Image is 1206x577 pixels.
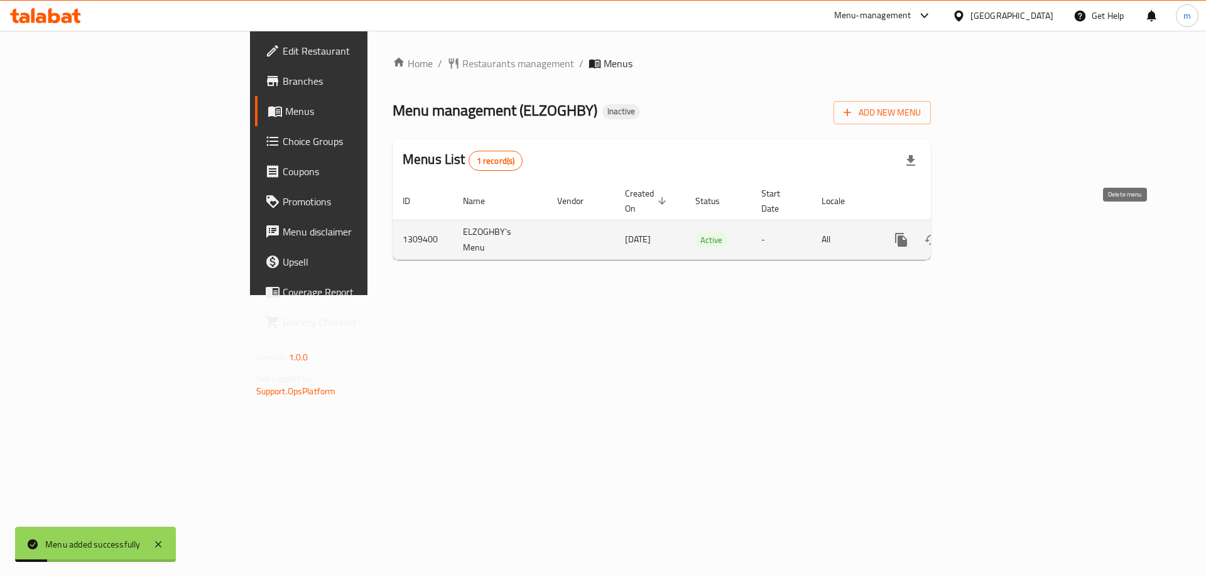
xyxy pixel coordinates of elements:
div: Active [695,232,727,247]
span: Name [463,193,501,208]
span: Start Date [761,186,796,216]
span: Get support on: [256,370,314,387]
span: Locale [822,193,861,208]
a: Upsell [255,247,452,277]
span: m [1183,9,1191,23]
th: Actions [876,182,1017,220]
span: Choice Groups [283,134,442,149]
button: Change Status [916,225,947,255]
div: Inactive [602,104,640,119]
button: Add New Menu [834,101,931,124]
span: ID [403,193,426,208]
span: Vendor [557,193,600,208]
span: Version: [256,349,287,365]
nav: breadcrumb [393,56,931,71]
li: / [579,56,584,71]
button: more [886,225,916,255]
span: Promotions [283,194,442,209]
span: Edit Restaurant [283,43,442,58]
span: Menus [285,104,442,119]
div: Total records count [469,151,523,171]
span: Active [695,233,727,247]
div: Menu-management [834,8,911,23]
div: Export file [896,146,926,176]
a: Choice Groups [255,126,452,156]
span: Menu disclaimer [283,224,442,239]
span: Menus [604,56,633,71]
span: Grocery Checklist [283,315,442,330]
div: [GEOGRAPHIC_DATA] [970,9,1053,23]
a: Menu disclaimer [255,217,452,247]
span: Menu management ( ELZOGHBY ) [393,96,597,124]
span: Coverage Report [283,284,442,299]
a: Restaurants management [447,56,574,71]
span: Branches [283,73,442,89]
td: All [812,220,876,259]
span: [DATE] [625,231,651,247]
span: 1 record(s) [469,155,523,167]
span: Status [695,193,736,208]
span: 1.0.0 [289,349,308,365]
span: Created On [625,186,670,216]
span: Restaurants management [462,56,574,71]
a: Edit Restaurant [255,36,452,66]
a: Promotions [255,186,452,217]
span: Add New Menu [844,105,921,121]
span: Upsell [283,254,442,269]
td: ELZOGHBY's Menu [453,220,547,259]
span: Inactive [602,106,640,117]
a: Coverage Report [255,277,452,307]
a: Support.OpsPlatform [256,383,336,399]
span: Coupons [283,164,442,179]
h2: Menus List [403,150,523,171]
div: Menu added successfully [45,537,141,551]
a: Grocery Checklist [255,307,452,337]
a: Menus [255,96,452,126]
td: - [751,220,812,259]
a: Coupons [255,156,452,186]
table: enhanced table [393,182,1017,260]
a: Branches [255,66,452,96]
